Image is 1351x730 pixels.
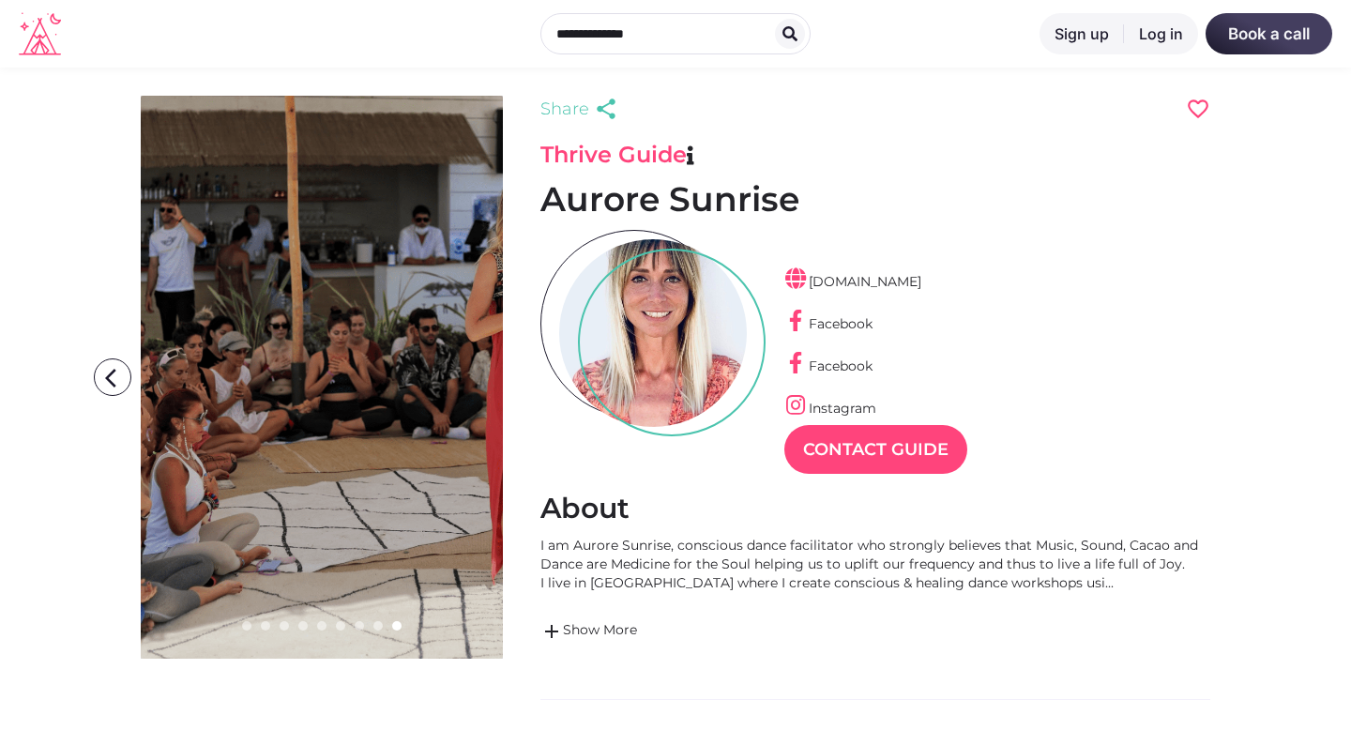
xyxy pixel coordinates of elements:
a: Facebook [784,315,873,332]
a: Sign up [1040,13,1124,54]
h3: Thrive Guide [540,141,1210,169]
a: Facebook [784,357,873,374]
h1: Aurore Sunrise [540,178,1210,221]
a: addShow More [540,620,1210,643]
a: Instagram [784,400,876,417]
a: [DOMAIN_NAME] [784,273,921,290]
a: Book a call [1206,13,1332,54]
span: add [540,620,563,643]
a: Share [540,96,623,122]
i: arrow_back_ios [98,359,135,397]
a: Log in [1124,13,1198,54]
a: Contact Guide [784,425,967,474]
div: I am Aurore Sunrise, conscious dance facilitator who strongly believes that Music, Sound, Cacao a... [540,536,1210,592]
h2: About [540,491,1210,526]
span: Share [540,96,589,122]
